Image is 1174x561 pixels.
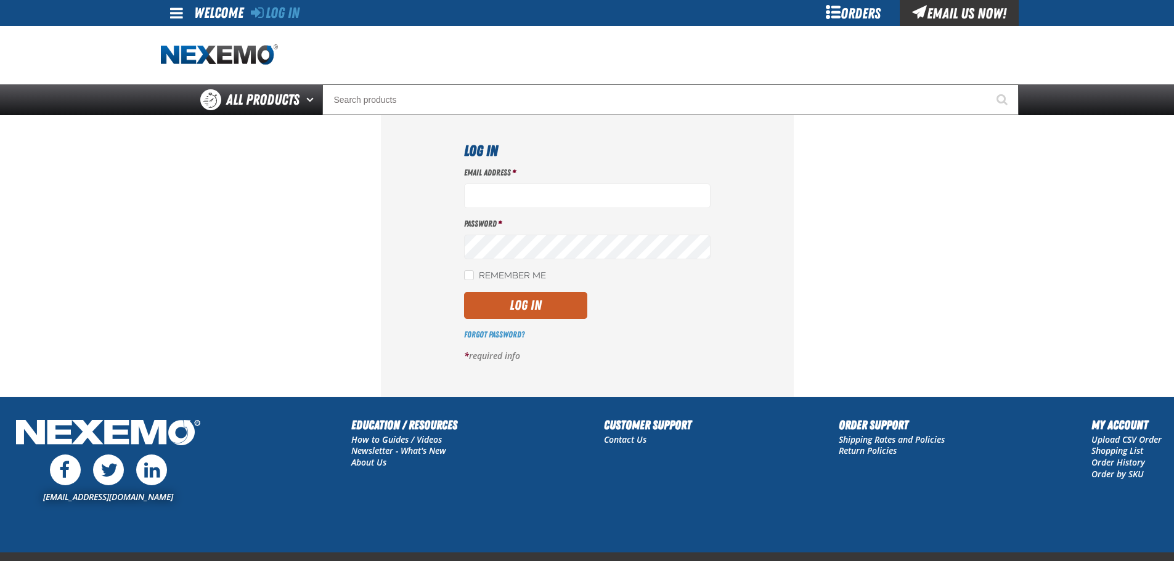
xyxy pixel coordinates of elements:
[604,416,691,434] h2: Customer Support
[464,218,711,230] label: Password
[464,292,587,319] button: Log In
[839,416,945,434] h2: Order Support
[43,491,173,502] a: [EMAIL_ADDRESS][DOMAIN_NAME]
[1091,468,1144,480] a: Order by SKU
[1091,445,1143,456] a: Shopping List
[12,416,204,452] img: Nexemo Logo
[464,270,546,282] label: Remember Me
[464,270,474,280] input: Remember Me
[351,416,457,434] h2: Education / Resources
[464,140,711,162] h1: Log In
[161,44,278,66] img: Nexemo logo
[464,167,711,179] label: Email Address
[351,445,446,456] a: Newsletter - What's New
[322,84,1019,115] input: Search
[1091,456,1145,468] a: Order History
[226,89,300,111] span: All Products
[351,456,386,468] a: About Us
[464,329,524,339] a: Forgot Password?
[464,350,711,362] p: required info
[839,434,945,445] a: Shipping Rates and Policies
[351,434,442,445] a: How to Guides / Videos
[839,445,897,456] a: Return Policies
[604,434,646,445] a: Contact Us
[988,84,1019,115] button: Start Searching
[302,84,322,115] button: Open All Products pages
[161,44,278,66] a: Home
[1091,416,1162,434] h2: My Account
[251,4,300,22] a: Log In
[1091,434,1162,445] a: Upload CSV Order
